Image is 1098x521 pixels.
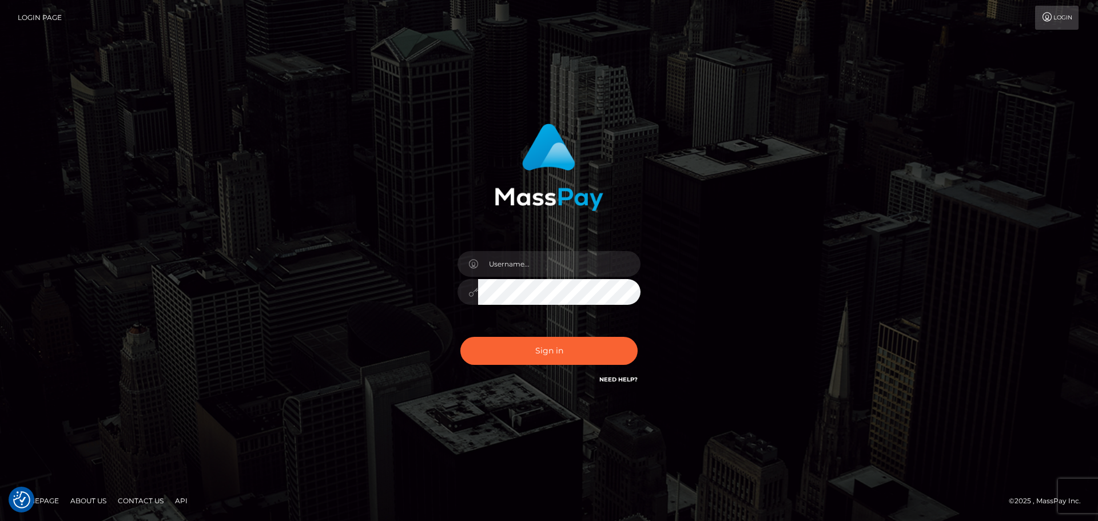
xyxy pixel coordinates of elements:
[170,492,192,510] a: API
[495,124,603,211] img: MassPay Login
[13,491,30,508] img: Revisit consent button
[66,492,111,510] a: About Us
[13,491,30,508] button: Consent Preferences
[460,337,638,365] button: Sign in
[478,251,640,277] input: Username...
[113,492,168,510] a: Contact Us
[1009,495,1089,507] div: © 2025 , MassPay Inc.
[1035,6,1079,30] a: Login
[599,376,638,383] a: Need Help?
[18,6,62,30] a: Login Page
[13,492,63,510] a: Homepage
